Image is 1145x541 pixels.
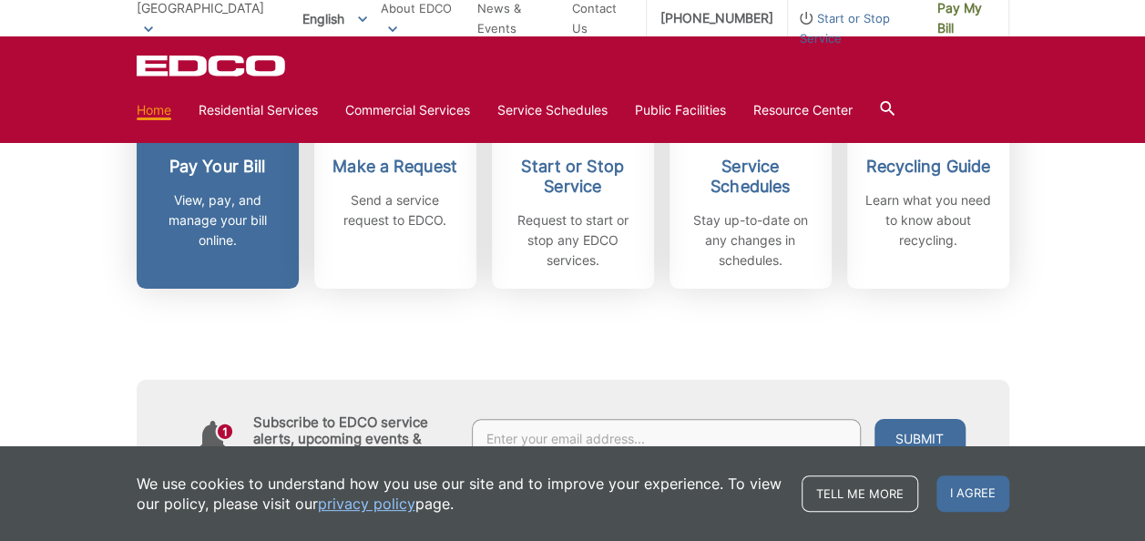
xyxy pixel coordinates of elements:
[847,47,1009,289] a: Recycling Guide Learn what you need to know about recycling.
[506,157,640,197] h2: Start or Stop Service
[150,157,285,177] h2: Pay Your Bill
[497,100,608,120] a: Service Schedules
[936,475,1009,512] span: I agree
[137,474,783,514] p: We use cookies to understand how you use our site and to improve your experience. To view our pol...
[314,47,476,289] a: Make a Request Send a service request to EDCO.
[683,157,818,197] h2: Service Schedules
[150,190,285,250] p: View, pay, and manage your bill online.
[328,190,463,230] p: Send a service request to EDCO.
[874,419,966,459] button: Submit
[506,210,640,270] p: Request to start or stop any EDCO services.
[137,100,171,120] a: Home
[472,419,861,459] input: Enter your email address...
[253,414,454,464] h4: Subscribe to EDCO service alerts, upcoming events & environmental news:
[137,47,299,289] a: Pay Your Bill View, pay, and manage your bill online.
[318,494,415,514] a: privacy policy
[802,475,918,512] a: Tell me more
[861,190,996,250] p: Learn what you need to know about recycling.
[635,100,726,120] a: Public Facilities
[328,157,463,177] h2: Make a Request
[137,55,288,77] a: EDCD logo. Return to the homepage.
[670,47,832,289] a: Service Schedules Stay up-to-date on any changes in schedules.
[683,210,818,270] p: Stay up-to-date on any changes in schedules.
[861,157,996,177] h2: Recycling Guide
[199,100,318,120] a: Residential Services
[753,100,853,120] a: Resource Center
[345,100,470,120] a: Commercial Services
[289,4,381,34] span: English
